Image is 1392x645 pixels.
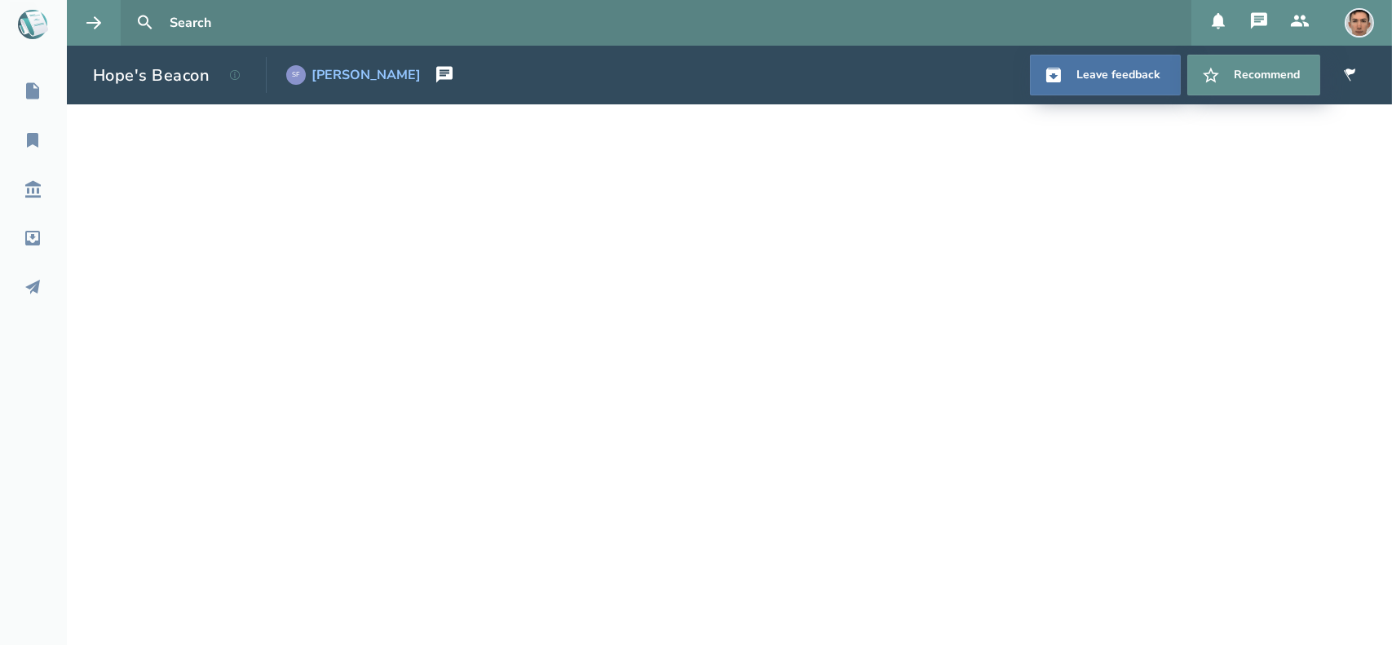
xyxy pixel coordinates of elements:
div: SF [286,65,306,85]
h1: Hope's Beacon [93,64,210,86]
button: Recommend [1187,55,1320,95]
div: [PERSON_NAME] [312,68,422,82]
button: View script details [217,57,253,93]
img: user_1756948650-crop.jpg [1345,8,1374,38]
a: Leave feedback [1030,55,1181,95]
a: SF[PERSON_NAME] [286,57,422,93]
